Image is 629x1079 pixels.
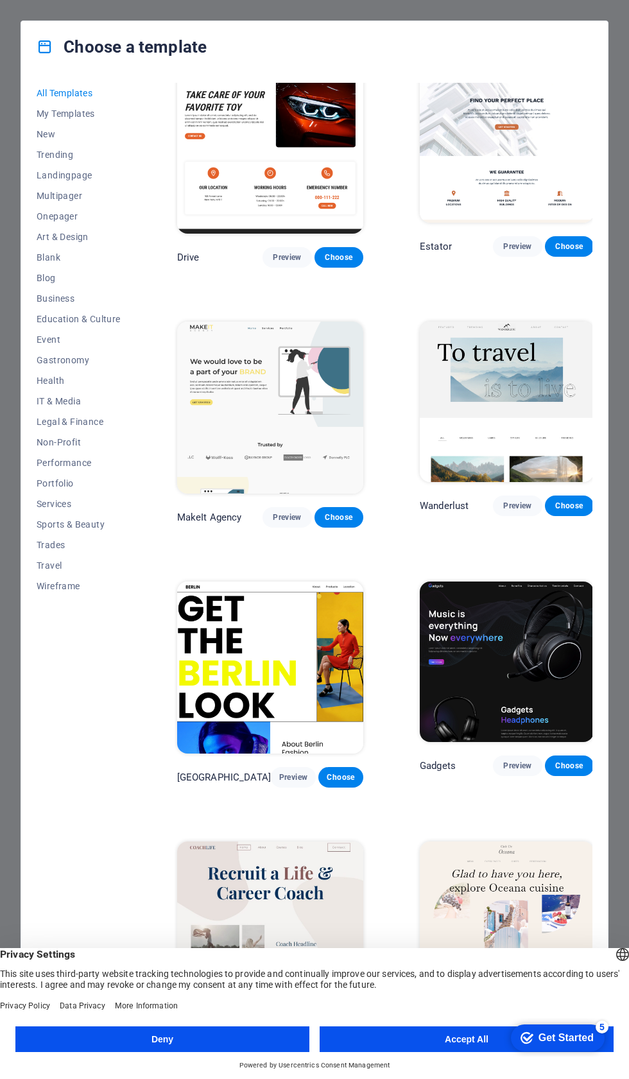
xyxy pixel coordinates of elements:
span: Health [37,375,121,386]
p: Wanderlust [420,499,469,512]
button: Choose [545,236,594,257]
span: Multipager [37,191,121,201]
button: Preview [493,496,542,516]
button: Services [37,494,121,514]
span: Gastronomy [37,355,121,365]
button: Onepager [37,206,121,227]
button: Preview [263,507,311,528]
img: Wanderlust [420,322,594,482]
button: Preview [493,236,542,257]
span: Landingpage [37,170,121,180]
button: Education & Culture [37,309,121,329]
button: Business [37,288,121,309]
span: Event [37,334,121,345]
span: Choose [329,772,353,782]
span: My Templates [37,108,121,119]
span: Trending [37,150,121,160]
button: Trending [37,144,121,165]
button: Preview [263,247,311,268]
button: Gastronomy [37,350,121,370]
span: Preview [503,501,531,511]
span: Business [37,293,121,304]
span: Choose [555,241,583,252]
span: Preview [273,512,301,522]
span: Wireframe [37,581,121,591]
button: Choose [545,755,594,776]
img: MakeIt Agency [177,322,363,494]
button: My Templates [37,103,121,124]
button: Portfolio [37,473,121,494]
h4: Choose a template [37,37,207,57]
img: Estator [420,62,594,223]
img: Drive [177,62,363,234]
button: Choose [545,496,594,516]
img: Gadgets [420,582,594,742]
span: IT & Media [37,396,121,406]
button: Performance [37,453,121,473]
div: Get Started [38,14,93,26]
span: Performance [37,458,121,468]
span: Legal & Finance [37,417,121,427]
button: IT & Media [37,391,121,411]
button: Trades [37,535,121,555]
span: Sports & Beauty [37,519,121,530]
span: Preview [503,241,531,252]
div: Get Started 5 items remaining, 0% complete [10,6,104,33]
span: Trades [37,540,121,550]
span: Blog [37,273,121,283]
span: Choose [555,761,583,771]
button: Event [37,329,121,350]
button: Multipager [37,186,121,206]
button: Blank [37,247,121,268]
span: Preview [273,252,301,263]
button: Non-Profit [37,432,121,453]
p: Drive [177,251,200,264]
span: Portfolio [37,478,121,488]
img: Cafe de Oceana [420,842,594,1002]
span: New [37,129,121,139]
button: Sports & Beauty [37,514,121,535]
span: Choose [555,501,583,511]
button: Choose [314,507,363,528]
div: 5 [95,3,108,15]
button: Landingpage [37,165,121,186]
p: MakeIt Agency [177,511,242,524]
span: Art & Design [37,232,121,242]
span: Onepager [37,211,121,221]
button: All Templates [37,83,121,103]
button: Preview [271,767,316,788]
span: Preview [281,772,306,782]
button: New [37,124,121,144]
p: Estator [420,240,452,253]
button: Travel [37,555,121,576]
button: Preview [493,755,542,776]
button: Blog [37,268,121,288]
img: BERLIN [177,582,363,754]
button: Choose [318,767,363,788]
button: Art & Design [37,227,121,247]
span: Education & Culture [37,314,121,324]
p: [GEOGRAPHIC_DATA] [177,771,271,784]
span: Travel [37,560,121,571]
span: Blank [37,252,121,263]
button: Wireframe [37,576,121,596]
button: Health [37,370,121,391]
span: Non-Profit [37,437,121,447]
img: CoachLife [177,842,363,1014]
p: Gadgets [420,759,456,772]
span: All Templates [37,88,121,98]
button: Legal & Finance [37,411,121,432]
span: Choose [325,252,353,263]
span: Services [37,499,121,509]
button: Choose [314,247,363,268]
span: Choose [325,512,353,522]
span: Preview [503,761,531,771]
